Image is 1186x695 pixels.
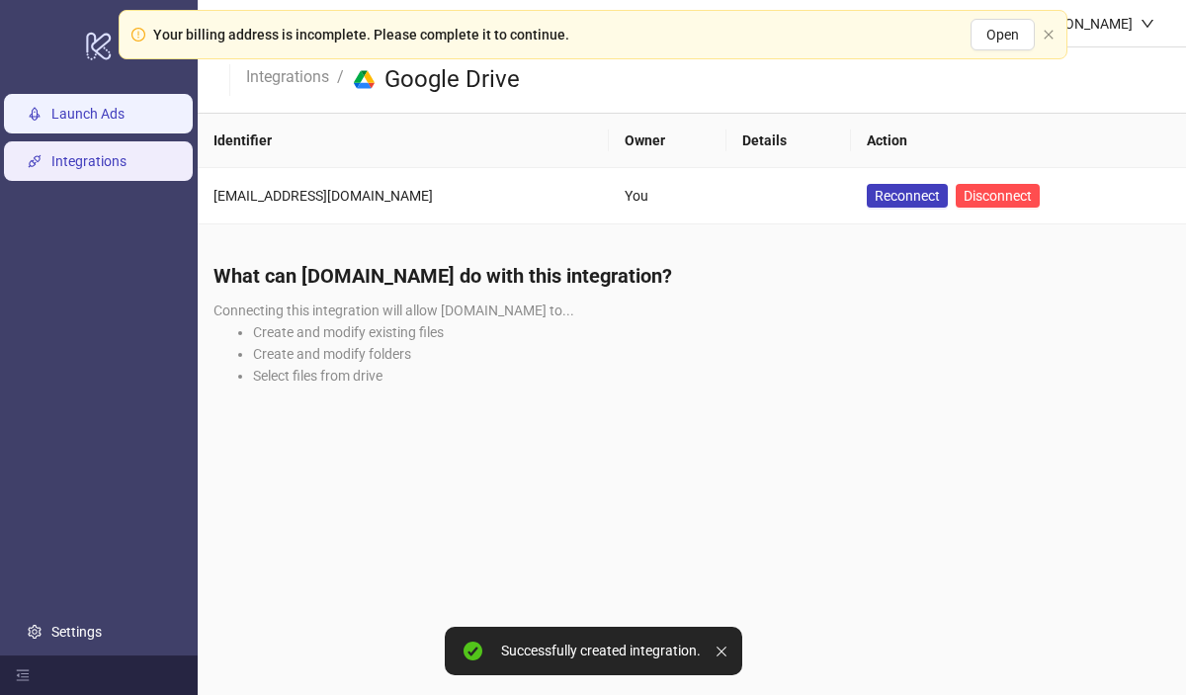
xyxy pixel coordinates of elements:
[213,185,593,207] div: [EMAIL_ADDRESS][DOMAIN_NAME]
[986,27,1019,43] span: Open
[851,114,1186,168] th: Action
[1141,17,1154,31] span: down
[384,64,520,96] h3: Google Drive
[242,64,333,86] a: Integrations
[726,114,851,168] th: Details
[213,303,574,318] span: Connecting this integration will allow [DOMAIN_NAME] to...
[609,114,726,168] th: Owner
[625,185,711,207] div: You
[253,365,1170,387] li: Select files from drive
[253,321,1170,343] li: Create and modify existing files
[213,262,1170,290] h4: What can [DOMAIN_NAME] do with this integration?
[501,643,701,659] div: Successfully created integration.
[875,188,940,204] span: Reconnect
[51,624,102,640] a: Settings
[1019,13,1141,35] div: [PERSON_NAME]
[1043,29,1055,41] span: close
[253,343,1170,365] li: Create and modify folders
[131,28,145,42] span: exclamation-circle
[867,184,948,208] button: Reconnect
[51,106,125,122] a: Launch Ads
[153,24,569,45] div: Your billing address is incomplete. Please complete it to continue.
[956,184,1040,208] button: Disconnect
[337,64,344,96] li: /
[964,188,1032,204] span: Disconnect
[971,19,1035,50] button: Open
[198,114,609,168] th: Identifier
[1043,29,1055,42] button: close
[16,668,30,682] span: menu-fold
[51,153,127,169] a: Integrations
